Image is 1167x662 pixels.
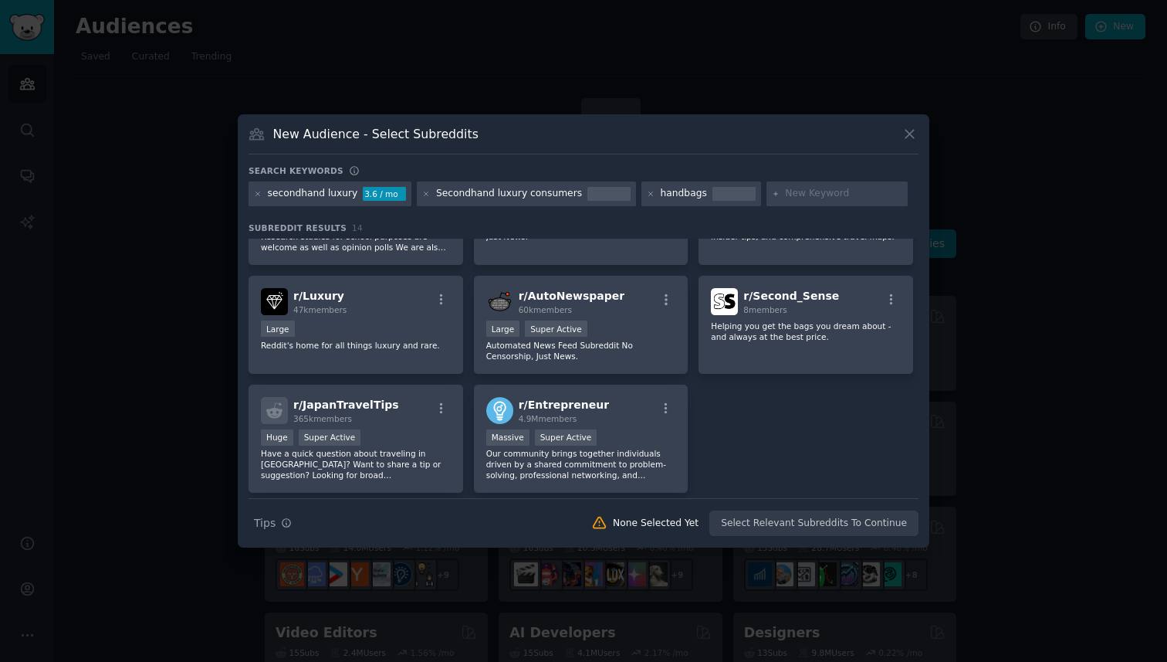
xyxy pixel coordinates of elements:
[268,187,358,201] div: secondhand luxury
[486,321,520,337] div: Large
[293,305,347,314] span: 47k members
[293,290,344,302] span: r/ Luxury
[352,223,363,233] span: 14
[519,305,572,314] span: 60k members
[486,448,676,480] p: Our community brings together individuals driven by a shared commitment to problem-solving, profe...
[525,321,587,337] div: Super Active
[249,165,343,176] h3: Search keywords
[661,187,707,201] div: handbags
[613,517,699,531] div: None Selected Yet
[535,429,597,446] div: Super Active
[261,288,288,315] img: Luxury
[519,290,625,302] span: r/ AutoNewspaper
[519,399,609,411] span: r/ Entrepreneur
[299,429,361,446] div: Super Active
[363,187,406,201] div: 3.6 / mo
[711,321,901,342] p: Helping you get the bags you dream about - and always at the best price.
[261,429,293,446] div: Huge
[486,340,676,362] p: Automated News Feed Subreddit No Censorship, Just News.
[743,305,787,314] span: 8 members
[486,429,529,446] div: Massive
[743,290,839,302] span: r/ Second_Sense
[261,321,295,337] div: Large
[785,187,902,201] input: New Keyword
[293,399,399,411] span: r/ JapanTravelTips
[519,414,577,423] span: 4.9M members
[273,126,479,142] h3: New Audience - Select Subreddits
[254,515,276,531] span: Tips
[293,414,352,423] span: 365k members
[436,187,582,201] div: Secondhand luxury consumers
[249,510,297,537] button: Tips
[711,288,738,315] img: Second_Sense
[486,288,513,315] img: AutoNewspaper
[249,222,347,233] span: Subreddit Results
[261,448,451,480] p: Have a quick question about traveling in [GEOGRAPHIC_DATA]? Want to share a tip or suggestion? Lo...
[486,397,513,424] img: Entrepreneur
[261,340,451,351] p: Reddit's home for all things luxury and rare.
